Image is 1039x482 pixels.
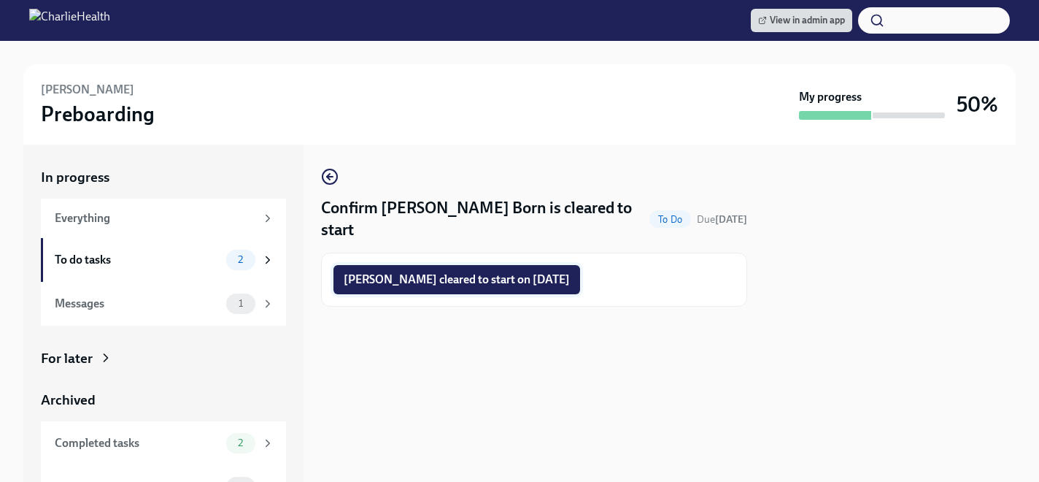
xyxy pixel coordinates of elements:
[799,89,862,105] strong: My progress
[55,210,255,226] div: Everything
[41,421,286,465] a: Completed tasks2
[41,168,286,187] a: In progress
[230,298,252,309] span: 1
[758,13,845,28] span: View in admin app
[41,282,286,326] a: Messages1
[55,252,220,268] div: To do tasks
[751,9,852,32] a: View in admin app
[41,391,286,410] a: Archived
[29,9,110,32] img: CharlieHealth
[697,213,747,226] span: Due
[41,82,134,98] h6: [PERSON_NAME]
[41,199,286,238] a: Everything
[55,435,220,451] div: Completed tasks
[41,238,286,282] a: To do tasks2
[697,213,747,226] span: September 28th, 2025 09:00
[321,197,644,241] h4: Confirm [PERSON_NAME] Born is cleared to start
[957,91,998,118] h3: 50%
[55,296,220,312] div: Messages
[229,254,252,265] span: 2
[41,349,93,368] div: For later
[715,213,747,226] strong: [DATE]
[344,272,570,287] span: [PERSON_NAME] cleared to start on [DATE]
[41,101,155,127] h3: Preboarding
[333,265,580,294] button: [PERSON_NAME] cleared to start on [DATE]
[229,437,252,448] span: 2
[41,349,286,368] a: For later
[649,214,691,225] span: To Do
